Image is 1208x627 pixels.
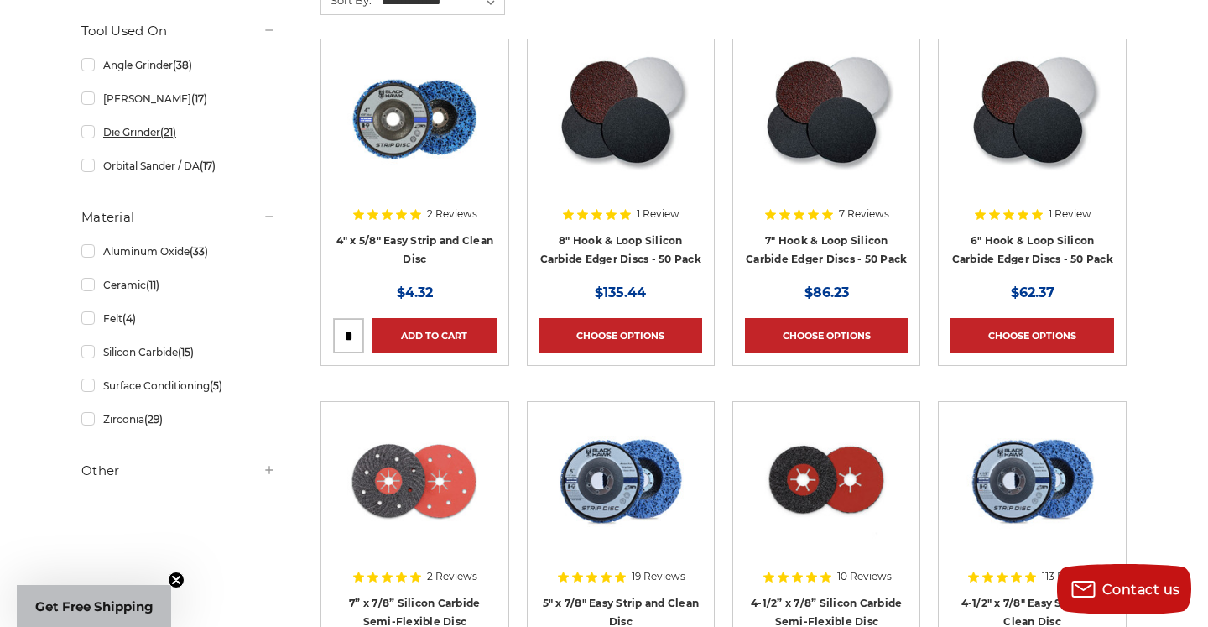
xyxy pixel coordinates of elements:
[632,572,685,582] span: 19 Reviews
[961,414,1105,548] img: 4-1/2" x 7/8" Easy Strip and Clean Disc
[160,126,176,138] span: (21)
[372,318,496,353] a: Add to Cart
[397,285,433,300] span: $4.32
[333,414,496,577] a: 7" x 7/8" Silicon Carbide Semi Flex Disc
[347,51,482,185] img: 4" x 5/8" easy strip and clean discs
[1049,209,1091,219] span: 1 Review
[200,159,216,172] span: (17)
[81,118,276,147] a: Die Grinder
[950,51,1113,214] a: Silicon Carbide 6" Hook & Loop Edger Discs
[539,51,702,214] a: Silicon Carbide 8" Hook & Loop Edger Discs
[81,21,276,41] h5: Tool Used On
[758,51,894,185] img: Silicon Carbide 7" Hook & Loop Edger Discs
[81,237,276,266] a: Aluminum Oxide
[965,51,1101,185] img: Silicon Carbide 6" Hook & Loop Edger Discs
[540,234,701,266] a: 8" Hook & Loop Silicon Carbide Edger Discs - 50 Pack
[839,209,889,219] span: 7 Reviews
[81,270,276,300] a: Ceramic
[191,92,207,105] span: (17)
[553,51,689,185] img: Silicon Carbide 8" Hook & Loop Edger Discs
[759,414,893,548] img: 4.5" x 7/8" Silicon Carbide Semi Flex Disc
[554,414,688,548] img: blue clean and strip disc
[81,461,276,481] h5: Other
[336,234,494,266] a: 4" x 5/8" Easy Strip and Clean Disc
[745,318,908,353] a: Choose Options
[144,413,163,426] span: (29)
[178,346,194,358] span: (15)
[745,51,908,214] a: Silicon Carbide 7" Hook & Loop Edger Discs
[81,371,276,400] a: Surface Conditioning
[173,59,192,71] span: (38)
[539,318,702,353] a: Choose Options
[210,379,222,392] span: (5)
[952,234,1113,266] a: 6" Hook & Loop Silicon Carbide Edger Discs - 50 Pack
[837,572,892,582] span: 10 Reviews
[1057,564,1191,614] button: Contact us
[168,572,185,588] button: Close teaser
[1102,582,1180,598] span: Contact us
[81,151,276,180] a: Orbital Sander / DA
[1042,572,1099,582] span: 113 Reviews
[427,572,477,582] span: 2 Reviews
[333,51,496,214] a: 4" x 5/8" easy strip and clean discs
[347,414,482,548] img: 7" x 7/8" Silicon Carbide Semi Flex Disc
[746,234,907,266] a: 7" Hook & Loop Silicon Carbide Edger Discs - 50 Pack
[146,279,159,291] span: (11)
[950,318,1113,353] a: Choose Options
[804,285,849,300] span: $86.23
[81,84,276,113] a: [PERSON_NAME]
[745,414,908,577] a: 4.5" x 7/8" Silicon Carbide Semi Flex Disc
[122,312,136,325] span: (4)
[81,405,276,434] a: Zirconia
[637,209,679,219] span: 1 Review
[35,598,154,614] span: Get Free Shipping
[81,337,276,367] a: Silicon Carbide
[81,50,276,80] a: Angle Grinder
[950,414,1113,577] a: 4-1/2" x 7/8" Easy Strip and Clean Disc
[539,414,702,577] a: blue clean and strip disc
[427,209,477,219] span: 2 Reviews
[595,285,646,300] span: $135.44
[81,207,276,227] h5: Material
[17,585,171,627] div: Get Free ShippingClose teaser
[190,245,208,258] span: (33)
[81,304,276,333] a: Felt
[1011,285,1054,300] span: $62.37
